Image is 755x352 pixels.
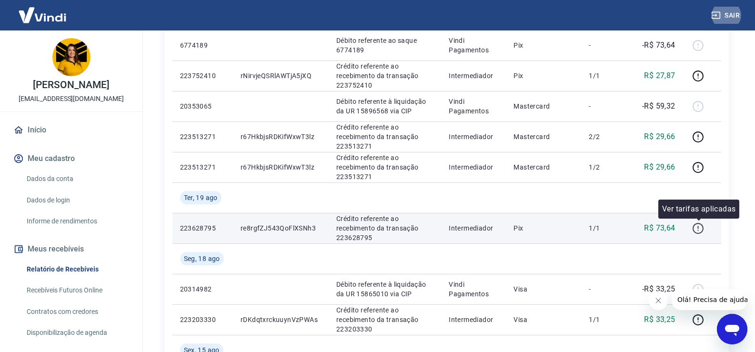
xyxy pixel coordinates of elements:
p: -R$ 33,25 [642,283,675,295]
p: [EMAIL_ADDRESS][DOMAIN_NAME] [19,94,124,104]
p: [PERSON_NAME] [33,80,109,90]
p: 223203330 [180,315,225,324]
p: R$ 33,25 [644,314,675,325]
button: Sair [709,7,744,24]
iframe: Mensagem da empresa [672,289,747,310]
p: R$ 29,66 [644,131,675,142]
p: Vindi Pagamentos [449,280,498,299]
img: Vindi [11,0,73,30]
p: Visa [513,315,574,324]
p: 6774189 [180,40,225,50]
a: Recebíveis Futuros Online [23,281,131,300]
p: Ver tarifas aplicadas [662,203,735,215]
span: Ter, 19 ago [184,193,218,202]
p: 1/2 [589,162,617,172]
p: Crédito referente ao recebimento da transação 223203330 [336,305,433,334]
p: Pix [513,40,574,50]
p: r67HkbjsRDKifWxwT3lz [241,162,321,172]
button: Meu cadastro [11,148,131,169]
p: - [589,284,617,294]
iframe: Botão para abrir a janela de mensagens [717,314,747,344]
p: Mastercard [513,101,574,111]
p: Crédito referente ao recebimento da transação 223513271 [336,153,433,181]
a: Dados da conta [23,169,131,189]
p: Intermediador [449,71,498,80]
p: R$ 29,66 [644,161,675,173]
p: Visa [513,284,574,294]
p: - [589,101,617,111]
p: 223513271 [180,132,225,141]
a: Contratos com credores [23,302,131,322]
a: Informe de rendimentos [23,211,131,231]
p: Débito referente à liquidação da UR 15865010 via CIP [336,280,433,299]
p: 1/1 [589,71,617,80]
a: Início [11,120,131,141]
button: Meus recebíveis [11,239,131,260]
p: R$ 27,87 [644,70,675,81]
p: -R$ 59,32 [642,101,675,112]
p: Pix [513,223,574,233]
p: r67HkbjsRDKifWxwT3lz [241,132,321,141]
p: rNirvjeQSRlAWTjA5jXQ [241,71,321,80]
p: Intermediador [449,315,498,324]
p: Crédito referente ao recebimento da transação 223752410 [336,61,433,90]
p: Mastercard [513,132,574,141]
p: - [589,40,617,50]
p: R$ 73,64 [644,222,675,234]
p: rDKdqtxrckuuynVzPWAs [241,315,321,324]
p: re8rgfZJ543QoFlXSNh3 [241,223,321,233]
p: Intermediador [449,223,498,233]
p: Vindi Pagamentos [449,36,498,55]
p: Crédito referente ao recebimento da transação 223628795 [336,214,433,242]
p: Débito referente à liquidação da UR 15896568 via CIP [336,97,433,116]
span: Seg, 18 ago [184,254,220,263]
p: Vindi Pagamentos [449,97,498,116]
p: 223752410 [180,71,225,80]
img: 6c72bc9f-edfa-4208-aad6-93cbfca7a5c5.jpeg [52,38,91,76]
p: 2/2 [589,132,617,141]
span: Olá! Precisa de ajuda? [6,7,80,14]
iframe: Fechar mensagem [649,291,668,310]
p: Crédito referente ao recebimento da transação 223513271 [336,122,433,151]
p: Intermediador [449,162,498,172]
p: Intermediador [449,132,498,141]
p: 223628795 [180,223,225,233]
p: 223513271 [180,162,225,172]
p: 1/1 [589,223,617,233]
p: 1/1 [589,315,617,324]
a: Dados de login [23,191,131,210]
a: Relatório de Recebíveis [23,260,131,279]
p: Mastercard [513,162,574,172]
p: -R$ 73,64 [642,40,675,51]
p: Débito referente ao saque 6774189 [336,36,433,55]
a: Disponibilização de agenda [23,323,131,342]
p: 20353065 [180,101,225,111]
p: Pix [513,71,574,80]
p: 20314982 [180,284,225,294]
